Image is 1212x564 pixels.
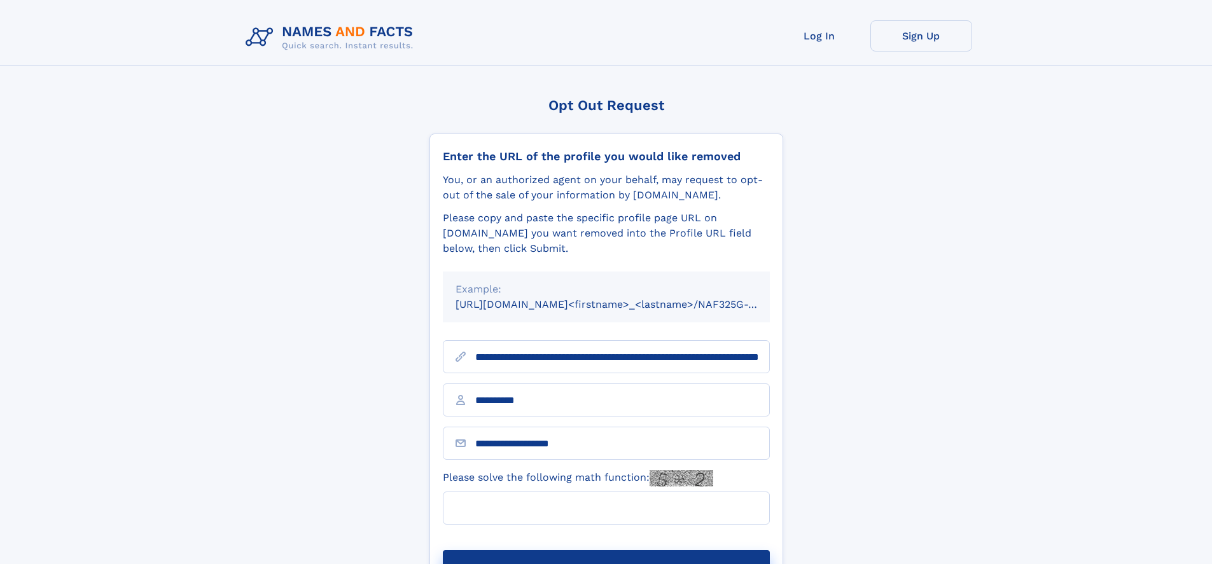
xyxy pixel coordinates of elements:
[443,172,770,203] div: You, or an authorized agent on your behalf, may request to opt-out of the sale of your informatio...
[456,282,757,297] div: Example:
[443,149,770,163] div: Enter the URL of the profile you would like removed
[429,97,783,113] div: Opt Out Request
[443,210,770,256] div: Please copy and paste the specific profile page URL on [DOMAIN_NAME] you want removed into the Pr...
[240,20,424,55] img: Logo Names and Facts
[456,298,794,310] small: [URL][DOMAIN_NAME]<firstname>_<lastname>/NAF325G-xxxxxxxx
[769,20,870,52] a: Log In
[443,470,713,486] label: Please solve the following math function:
[870,20,972,52] a: Sign Up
